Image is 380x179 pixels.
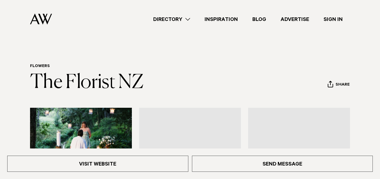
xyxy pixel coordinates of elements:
[273,15,316,23] a: Advertise
[197,15,245,23] a: Inspiration
[336,82,350,88] span: Share
[192,156,373,172] a: Send Message
[316,15,350,23] a: Sign In
[30,64,50,69] a: Flowers
[245,15,273,23] a: Blog
[30,13,52,25] img: Auckland Weddings Logo
[30,73,144,92] a: The Florist NZ
[327,81,350,89] button: Share
[146,15,197,23] a: Directory
[7,156,188,172] a: Visit Website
